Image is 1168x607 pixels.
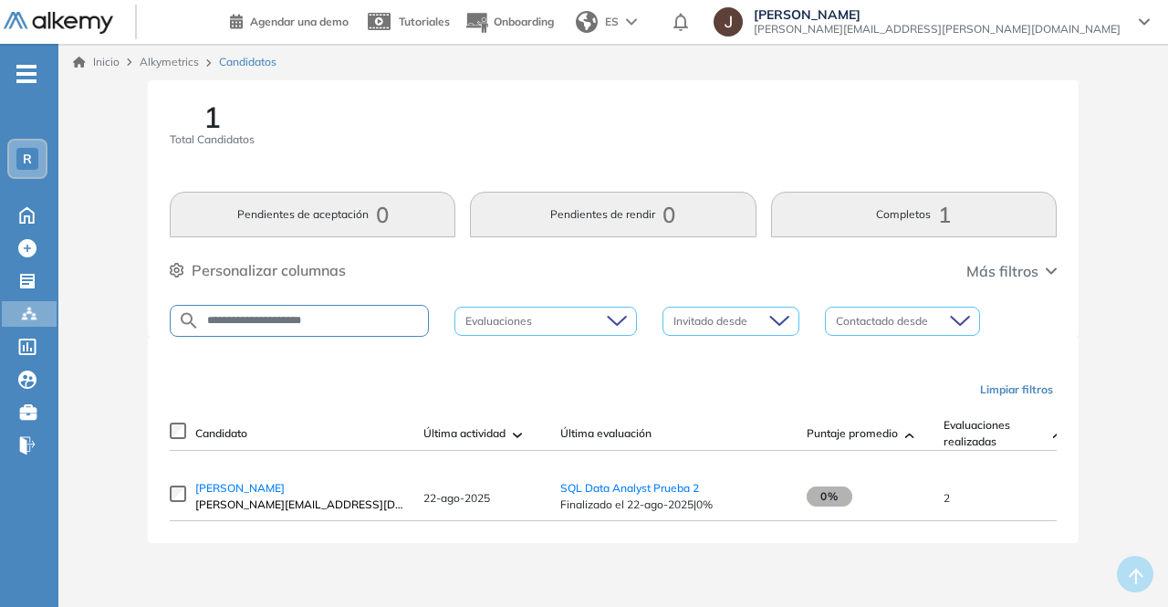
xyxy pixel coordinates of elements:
button: Onboarding [464,3,554,42]
span: Total Candidatos [170,131,255,148]
a: SQL Data Analyst Prueba 2 [560,481,699,495]
img: arrow [626,18,637,26]
button: Limpiar filtros [973,374,1060,405]
span: Onboarding [494,15,554,28]
span: Candidatos [219,54,276,70]
a: Inicio [73,54,120,70]
button: Más filtros [966,260,1057,282]
a: [PERSON_NAME] [195,480,405,497]
span: [PERSON_NAME] [195,481,285,495]
span: Finalizado el 22-ago-2025 | 0% [560,497,788,513]
a: Agendar una demo [230,9,349,31]
span: Agendar una demo [250,15,349,28]
i: - [16,72,36,76]
button: Pendientes de aceptación0 [170,192,455,237]
button: Completos1 [771,192,1057,237]
img: world [576,11,598,33]
img: [missing "en.ARROW_ALT" translation] [1053,433,1062,438]
button: Personalizar columnas [170,259,346,281]
span: Más filtros [966,260,1038,282]
span: Última evaluación [560,425,652,442]
span: Personalizar columnas [192,259,346,281]
img: Logo [4,12,113,35]
span: 1 [203,102,221,131]
img: [missing "en.ARROW_ALT" translation] [905,433,914,438]
button: Pendientes de rendir0 [470,192,756,237]
span: Puntaje promedio [807,425,898,442]
span: 0% [807,487,852,507]
span: [PERSON_NAME][EMAIL_ADDRESS][PERSON_NAME][DOMAIN_NAME] [754,22,1121,37]
span: R [23,152,32,166]
span: [PERSON_NAME] [754,7,1121,22]
span: [PERSON_NAME][EMAIL_ADDRESS][DOMAIN_NAME] [195,497,405,513]
span: Evaluaciones realizadas [944,417,1046,450]
span: 2 [944,491,950,505]
span: ES [605,14,619,30]
span: 22-ago-2025 [423,491,490,505]
img: [missing "en.ARROW_ALT" translation] [513,433,522,438]
span: Candidato [195,425,247,442]
span: Tutoriales [399,15,450,28]
span: Última actividad [423,425,506,442]
img: SEARCH_ALT [178,309,200,332]
span: Alkymetrics [140,55,199,68]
